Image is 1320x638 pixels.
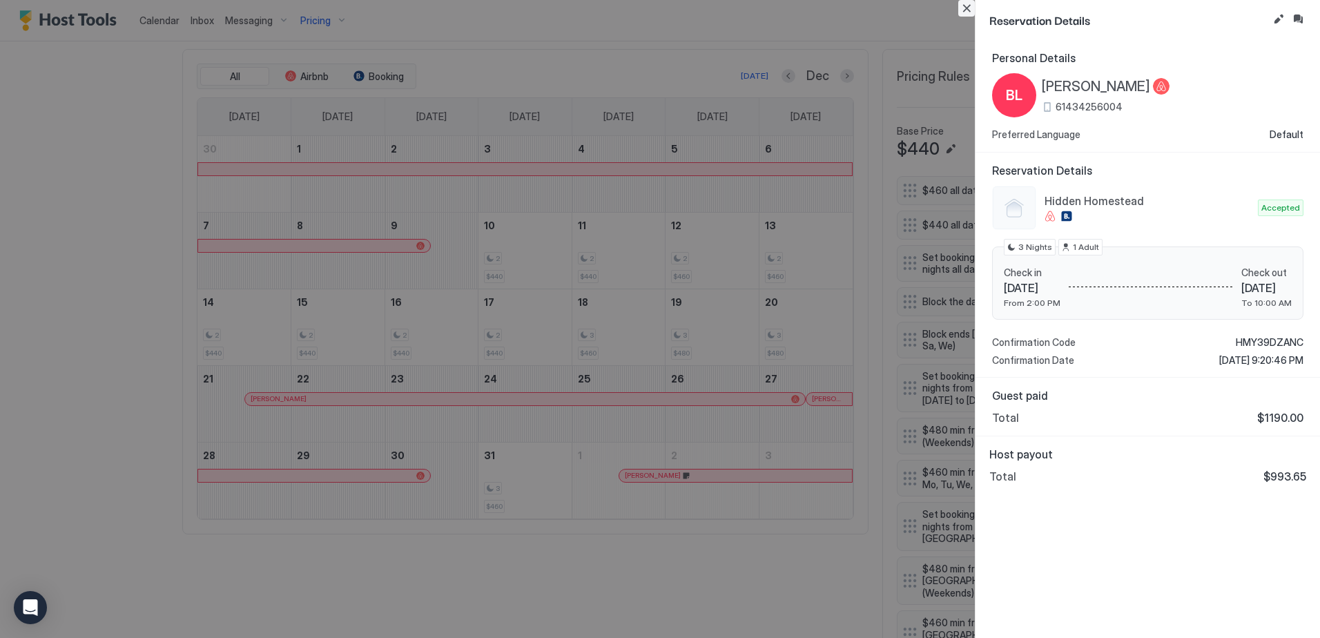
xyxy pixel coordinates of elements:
div: Open Intercom Messenger [14,591,47,624]
span: 61434256004 [1056,101,1123,113]
span: Host payout [989,447,1306,461]
span: Check in [1004,267,1060,279]
span: Default [1270,128,1303,141]
span: From 2:00 PM [1004,298,1060,308]
span: BL [1006,85,1022,106]
span: HMY39DZANC [1236,336,1303,349]
span: Confirmation Code [992,336,1076,349]
span: Reservation Details [992,164,1303,177]
span: Total [989,470,1016,483]
span: Check out [1241,267,1292,279]
span: $993.65 [1263,470,1306,483]
span: [DATE] 9:20:46 PM [1219,354,1303,367]
span: $1190.00 [1257,411,1303,425]
span: [DATE] [1004,281,1060,295]
span: Reservation Details [989,11,1268,28]
span: To 10:00 AM [1241,298,1292,308]
span: [DATE] [1241,281,1292,295]
span: Accepted [1261,202,1300,214]
span: Total [992,411,1019,425]
span: Hidden Homestead [1045,194,1252,208]
span: 1 Adult [1073,241,1099,253]
span: Personal Details [992,51,1303,65]
span: Preferred Language [992,128,1080,141]
button: Inbox [1290,11,1306,28]
span: [PERSON_NAME] [1042,78,1150,95]
button: Edit reservation [1270,11,1287,28]
span: 3 Nights [1018,241,1052,253]
span: Guest paid [992,389,1303,403]
span: Confirmation Date [992,354,1074,367]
